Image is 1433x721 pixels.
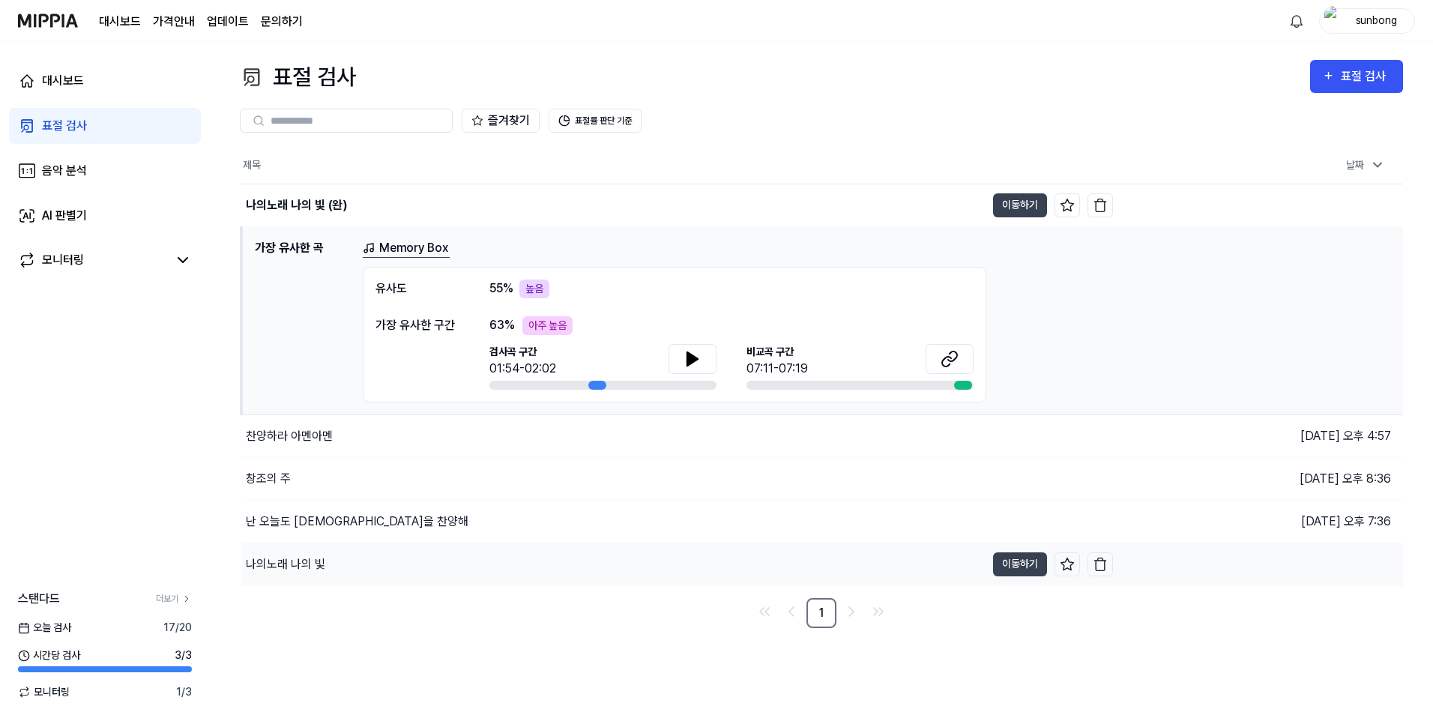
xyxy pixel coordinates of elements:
td: [DATE] 오후 4:57 [1113,414,1404,457]
span: 검사곡 구간 [489,344,556,360]
td: [DATE] 오후 8:36 [1113,457,1404,500]
div: 07:11-07:19 [746,360,808,378]
div: 대시보드 [42,72,84,90]
a: 음악 분석 [9,153,201,189]
span: 시간당 검사 [18,648,80,663]
a: 표절 검사 [9,108,201,144]
div: 나의노래 나의 빛 (완) [246,196,347,214]
span: 오늘 검사 [18,620,71,636]
button: 이동하기 [993,552,1047,576]
div: 높음 [519,280,549,298]
td: [DATE] 오후 6:26 [1113,184,1404,226]
span: 17 / 20 [163,620,192,636]
nav: pagination [240,598,1403,628]
a: 업데이트 [207,13,249,31]
a: 모니터링 [18,251,168,269]
div: AI 판별기 [42,207,87,225]
span: 3 / 3 [175,648,192,663]
a: 대시보드 [99,13,141,31]
div: sunbong [1347,12,1405,28]
h1: 가장 유사한 곡 [255,239,351,402]
div: 표절 검사 [1341,67,1391,86]
button: 이동하기 [993,193,1047,217]
div: 유사도 [375,280,459,298]
a: 1 [806,598,836,628]
img: profile [1324,6,1342,36]
a: 문의하기 [261,13,303,31]
img: delete [1093,198,1108,213]
th: 제목 [241,148,1113,184]
div: 나의노래 나의 빛 [246,555,325,573]
img: delete [1093,557,1108,572]
span: 1 / 3 [176,684,192,700]
div: 표절 검사 [240,60,356,94]
span: 모니터링 [18,684,70,700]
span: 55 % [489,280,513,298]
div: 날짜 [1340,153,1391,178]
div: 아주 높음 [522,316,573,335]
button: profilesunbong [1319,8,1415,34]
a: Go to first page [752,600,776,624]
a: AI 판별기 [9,198,201,234]
div: 01:54-02:02 [489,360,556,378]
div: 찬양하라 아멘아멘 [246,427,333,445]
a: Go to previous page [779,600,803,624]
div: 난 오늘도 [DEMOGRAPHIC_DATA]을 찬양해 [246,513,468,531]
button: 가격안내 [153,13,195,31]
div: 음악 분석 [42,162,87,180]
button: 표절 검사 [1310,60,1403,93]
a: 더보기 [156,592,192,606]
a: Go to last page [866,600,890,624]
a: Memory Box [363,239,450,258]
img: 알림 [1288,12,1306,30]
td: [DATE] 오후 6:57 [1113,543,1404,585]
div: 표절 검사 [42,117,87,135]
span: 비교곡 구간 [746,344,808,360]
div: 모니터링 [42,251,84,269]
div: 창조의 주 [246,470,291,488]
a: Go to next page [839,600,863,624]
a: 대시보드 [9,63,201,99]
button: 표절률 판단 기준 [549,109,642,133]
div: 가장 유사한 구간 [375,316,459,334]
button: 즐겨찾기 [462,109,540,133]
td: [DATE] 오후 7:36 [1113,500,1404,543]
span: 63 % [489,316,515,334]
span: 스탠다드 [18,590,60,608]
